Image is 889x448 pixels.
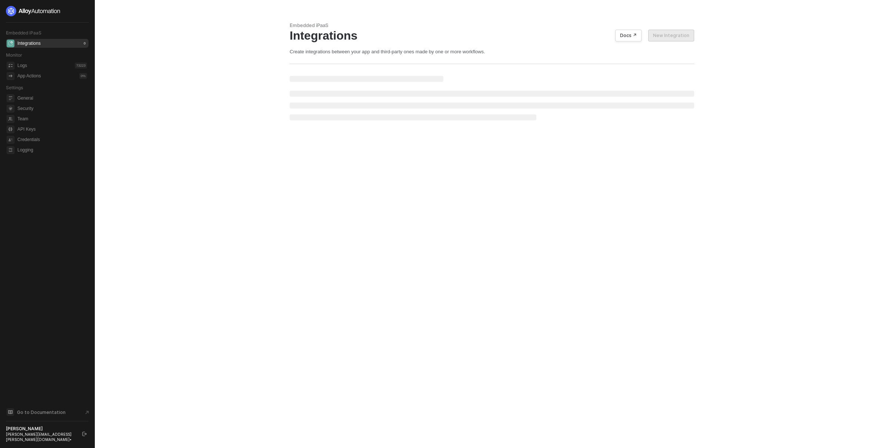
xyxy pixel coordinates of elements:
[17,125,87,134] span: API Keys
[17,104,87,113] span: Security
[6,52,22,58] span: Monitor
[79,73,87,79] div: 0 %
[17,73,41,79] div: App Actions
[290,29,694,43] div: Integrations
[6,432,76,442] div: [PERSON_NAME][EMAIL_ADDRESS][PERSON_NAME][DOMAIN_NAME] •
[6,408,89,417] a: Knowledge Base
[6,85,23,90] span: Settings
[75,63,87,68] div: 73223
[83,409,91,416] span: document-arrow
[17,114,87,123] span: Team
[6,6,89,16] a: logo
[648,30,694,41] button: New Integration
[7,62,14,70] span: icon-logs
[290,49,694,55] div: Create integrations between your app and third-party ones made by one or more workflows.
[17,40,41,47] div: Integrations
[7,40,14,47] span: integrations
[7,72,14,80] span: icon-app-actions
[7,136,14,144] span: credentials
[290,22,694,29] div: Embedded iPaaS
[7,115,14,123] span: team
[17,94,87,103] span: General
[82,40,87,46] div: 0
[17,146,87,154] span: Logging
[17,135,87,144] span: Credentials
[6,426,76,432] div: [PERSON_NAME]
[7,408,14,416] span: documentation
[17,63,27,69] div: Logs
[6,30,41,36] span: Embedded iPaaS
[615,30,642,41] button: Docs ↗
[7,105,14,113] span: security
[7,146,14,154] span: logging
[620,33,637,39] div: Docs ↗
[6,6,61,16] img: logo
[82,432,87,436] span: logout
[7,126,14,133] span: api-key
[7,94,14,102] span: general
[17,409,66,415] span: Go to Documentation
